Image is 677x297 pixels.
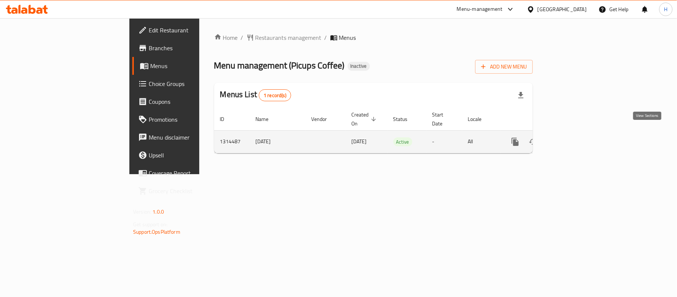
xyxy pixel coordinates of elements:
table: enhanced table [214,108,584,153]
div: Total records count [259,89,291,101]
span: 1 record(s) [259,92,291,99]
span: Created On [352,110,378,128]
span: H [664,5,667,13]
span: Version: [133,207,151,217]
span: Name [256,115,278,124]
a: Branches [132,39,242,57]
span: Menus [150,61,236,70]
a: Upsell [132,146,242,164]
td: All [462,130,500,153]
span: Status [393,115,418,124]
a: Choice Groups [132,75,242,93]
td: - [426,130,462,153]
span: Menus [339,33,356,42]
span: 1.0.0 [152,207,164,217]
span: Get support on: [133,220,167,229]
nav: breadcrumb [214,33,533,42]
span: Grocery Checklist [149,186,236,195]
a: Support.OpsPlatform [133,227,180,237]
span: [DATE] [352,137,367,146]
div: [GEOGRAPHIC_DATA] [538,5,587,13]
a: Promotions [132,111,242,128]
span: Start Date [432,110,453,128]
span: Menu management ( Picups Coffee ) [214,57,345,74]
span: Branches [149,44,236,52]
button: Change Status [524,133,542,151]
button: more [506,133,524,151]
h2: Menus List [220,89,291,101]
span: Vendor [312,115,337,124]
a: Coupons [132,93,242,111]
div: Inactive [348,62,370,71]
span: Add New Menu [481,62,527,71]
a: Menu disclaimer [132,128,242,146]
span: ID [220,115,234,124]
span: Inactive [348,63,370,69]
button: Add New Menu [475,60,533,74]
a: Menus [132,57,242,75]
div: Menu-management [457,5,503,14]
span: Menu disclaimer [149,133,236,142]
span: Coverage Report [149,169,236,178]
th: Actions [500,108,584,131]
a: Coverage Report [132,164,242,182]
div: Active [393,137,412,146]
span: Choice Groups [149,79,236,88]
span: Active [393,138,412,146]
a: Restaurants management [246,33,322,42]
a: Edit Restaurant [132,21,242,39]
span: Promotions [149,115,236,124]
span: Coupons [149,97,236,106]
li: / [325,33,327,42]
a: Grocery Checklist [132,182,242,200]
span: Restaurants management [255,33,322,42]
span: Locale [468,115,491,124]
td: [DATE] [250,130,306,153]
span: Edit Restaurant [149,26,236,35]
span: Upsell [149,151,236,160]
